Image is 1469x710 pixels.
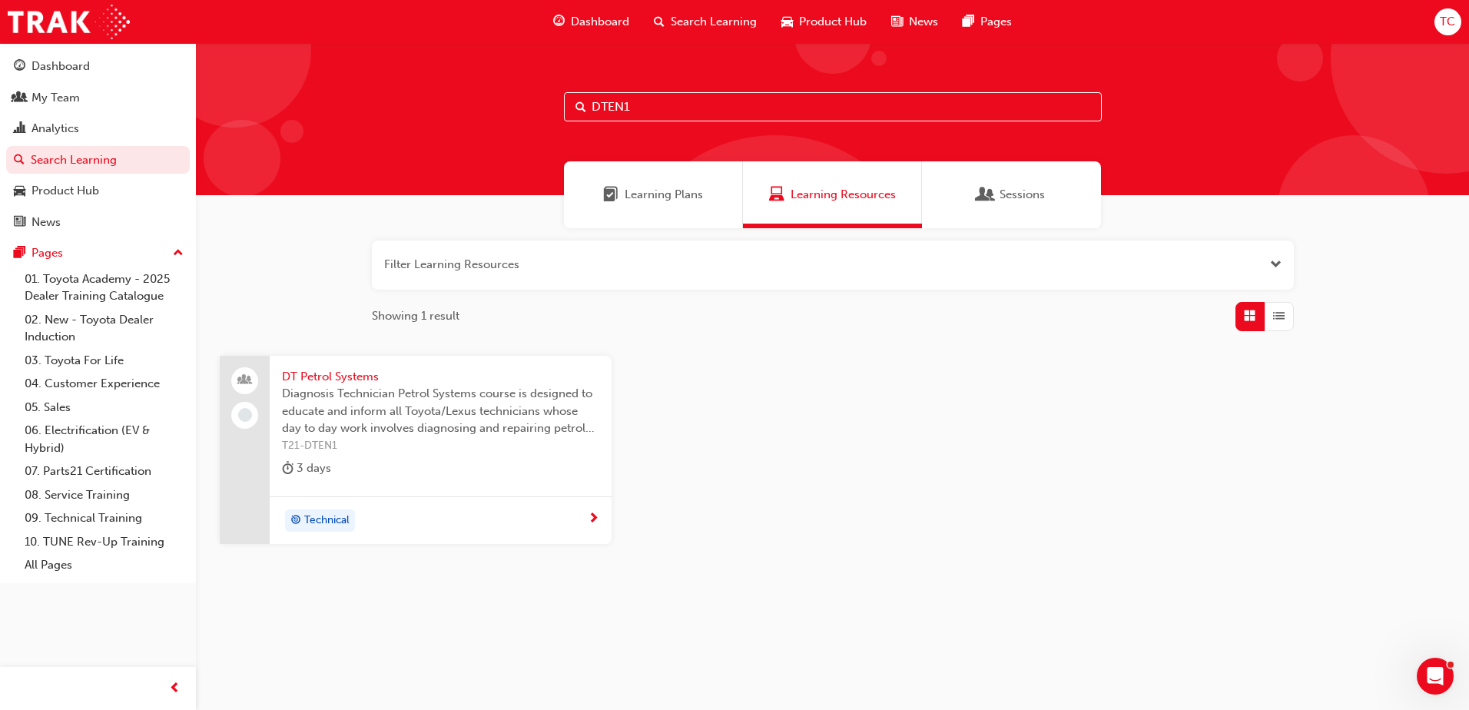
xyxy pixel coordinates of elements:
span: Learning Plans [603,186,618,204]
span: news-icon [14,216,25,230]
span: Technical [304,512,350,529]
span: car-icon [781,12,793,32]
span: Learning Resources [769,186,784,204]
span: pages-icon [14,247,25,260]
span: TC [1440,13,1455,31]
a: 04. Customer Experience [18,372,190,396]
a: 03. Toyota For Life [18,349,190,373]
span: next-icon [588,513,599,526]
span: target-icon [290,511,301,531]
span: search-icon [14,154,25,168]
span: duration-icon [282,459,293,478]
a: 10. TUNE Rev-Up Training [18,530,190,554]
span: Diagnosis Technician Petrol Systems course is designed to educate and inform all Toyota/Lexus tec... [282,385,599,437]
a: Product Hub [6,177,190,205]
div: Dashboard [32,58,90,75]
span: Product Hub [799,13,867,31]
a: 07. Parts21 Certification [18,460,190,483]
a: 02. New - Toyota Dealer Induction [18,308,190,349]
span: pages-icon [963,12,974,32]
span: Learning Plans [625,186,703,204]
a: 09. Technical Training [18,506,190,530]
button: Open the filter [1270,256,1282,274]
a: Analytics [6,114,190,143]
div: My Team [32,89,80,107]
span: Grid [1244,307,1255,325]
span: Search [575,98,586,116]
span: up-icon [173,244,184,264]
a: My Team [6,84,190,112]
div: Analytics [32,120,79,138]
a: All Pages [18,553,190,577]
span: Showing 1 result [372,307,459,325]
span: Learning Resources [791,186,896,204]
div: Pages [32,244,63,262]
div: Product Hub [32,182,99,200]
span: prev-icon [169,679,181,698]
span: guage-icon [553,12,565,32]
span: DT Petrol Systems [282,368,599,386]
a: 06. Electrification (EV & Hybrid) [18,419,190,460]
button: Pages [6,239,190,267]
a: News [6,208,190,237]
a: news-iconNews [879,6,950,38]
span: Search Learning [671,13,757,31]
span: people-icon [240,370,250,390]
iframe: Intercom live chat [1417,658,1454,695]
span: Sessions [978,186,993,204]
span: car-icon [14,184,25,198]
a: Search Learning [6,146,190,174]
span: Sessions [1000,186,1045,204]
span: search-icon [654,12,665,32]
a: 05. Sales [18,396,190,420]
span: Pages [980,13,1012,31]
a: 08. Service Training [18,483,190,507]
a: search-iconSearch Learning [642,6,769,38]
a: SessionsSessions [922,161,1101,228]
a: Dashboard [6,52,190,81]
img: Trak [8,5,130,39]
a: DT Petrol SystemsDiagnosis Technician Petrol Systems course is designed to educate and inform all... [220,356,612,545]
span: Dashboard [571,13,629,31]
div: News [32,214,61,231]
button: DashboardMy TeamAnalyticsSearch LearningProduct HubNews [6,49,190,239]
div: 3 days [282,459,331,478]
button: TC [1434,8,1461,35]
span: news-icon [891,12,903,32]
a: 01. Toyota Academy - 2025 Dealer Training Catalogue [18,267,190,308]
span: T21-DTEN1 [282,437,599,455]
a: Learning ResourcesLearning Resources [743,161,922,228]
a: car-iconProduct Hub [769,6,879,38]
a: guage-iconDashboard [541,6,642,38]
span: News [909,13,938,31]
span: List [1273,307,1285,325]
span: guage-icon [14,60,25,74]
input: Search... [564,92,1102,121]
a: Learning PlansLearning Plans [564,161,743,228]
span: chart-icon [14,122,25,136]
span: people-icon [14,91,25,105]
span: learningRecordVerb_NONE-icon [238,408,252,422]
a: pages-iconPages [950,6,1024,38]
